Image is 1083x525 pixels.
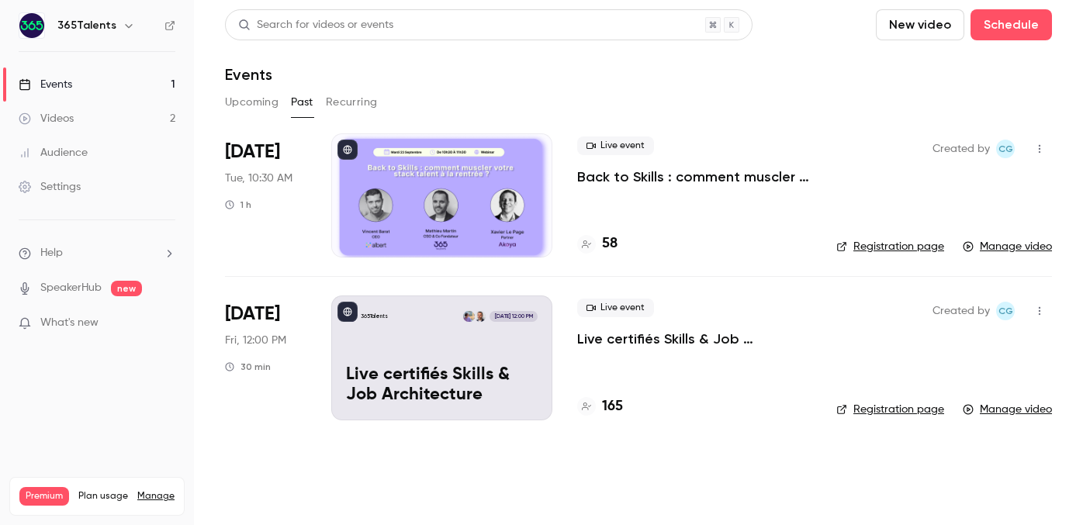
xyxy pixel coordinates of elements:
div: Videos [19,111,74,126]
span: [DATE] [225,140,280,164]
div: 1 h [225,199,251,211]
a: Registration page [836,402,944,417]
span: CG [998,302,1013,320]
a: Manage video [963,402,1052,417]
h6: 365Talents [57,18,116,33]
p: Live certifiés Skills & Job Architecture [346,365,538,406]
p: 365Talents [361,313,388,320]
a: Back to Skills : comment muscler votre stack talent à la rentrée ? [577,168,811,186]
a: Manage video [963,239,1052,254]
span: [DATE] [225,302,280,326]
h1: Events [225,65,272,84]
a: Live certifiés Skills & Job Architecture365TalentsMathieu MartinLéa Riaudel[DATE] 12:00 PMLive ce... [331,295,552,420]
span: Tue, 10:30 AM [225,171,292,186]
span: Premium [19,487,69,506]
h4: 58 [602,233,618,254]
div: Audience [19,145,88,161]
h4: 165 [602,396,623,417]
div: 30 min [225,361,271,373]
a: Registration page [836,239,944,254]
img: 365Talents [19,13,44,38]
span: Fri, 12:00 PM [225,333,286,348]
span: Created by [932,140,990,158]
iframe: Noticeable Trigger [157,316,175,330]
a: SpeakerHub [40,280,102,296]
div: Search for videos or events [238,17,393,33]
div: Settings [19,179,81,195]
a: Manage [137,490,175,503]
span: CG [998,140,1013,158]
span: Live event [577,299,654,317]
a: 165 [577,396,623,417]
span: [DATE] 12:00 PM [490,311,537,322]
span: Live event [577,136,654,155]
span: Created by [932,302,990,320]
div: May 16 Fri, 12:00 PM (Europe/Paris) [225,295,306,420]
button: Recurring [326,90,378,115]
img: Mathieu Martin [475,311,486,322]
button: New video [876,9,964,40]
img: Léa Riaudel [463,311,474,322]
li: help-dropdown-opener [19,245,175,261]
div: Sep 23 Tue, 10:30 AM (Europe/Paris) [225,133,306,257]
button: Past [291,90,313,115]
span: Help [40,245,63,261]
span: Plan usage [78,490,128,503]
span: What's new [40,315,99,331]
div: Events [19,77,72,92]
a: 58 [577,233,618,254]
span: Cynthia Garcia [996,140,1015,158]
button: Schedule [971,9,1052,40]
a: Live certifiés Skills & Job Architecture [577,330,811,348]
button: Upcoming [225,90,279,115]
span: Cynthia Garcia [996,302,1015,320]
span: new [111,281,142,296]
